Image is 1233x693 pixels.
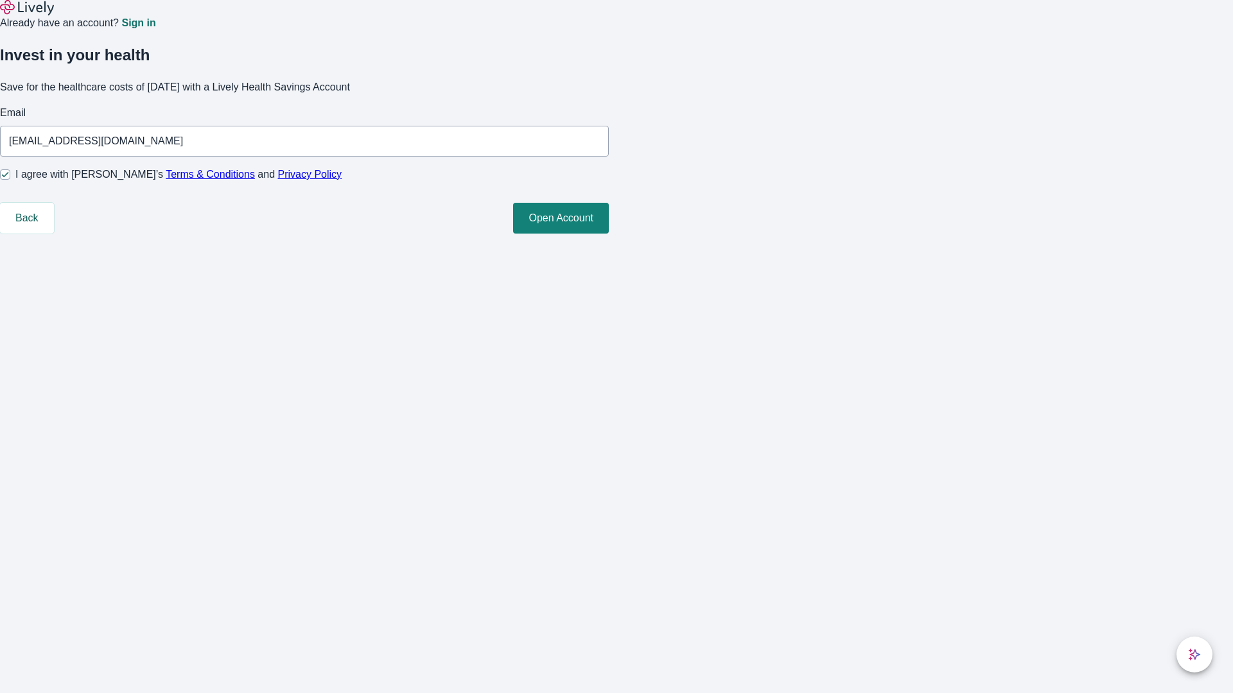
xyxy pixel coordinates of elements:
a: Terms & Conditions [166,169,255,180]
a: Privacy Policy [278,169,342,180]
a: Sign in [121,18,155,28]
button: Open Account [513,203,609,234]
span: I agree with [PERSON_NAME]’s and [15,167,342,182]
button: chat [1176,637,1212,672]
svg: Lively AI Assistant [1188,648,1201,661]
